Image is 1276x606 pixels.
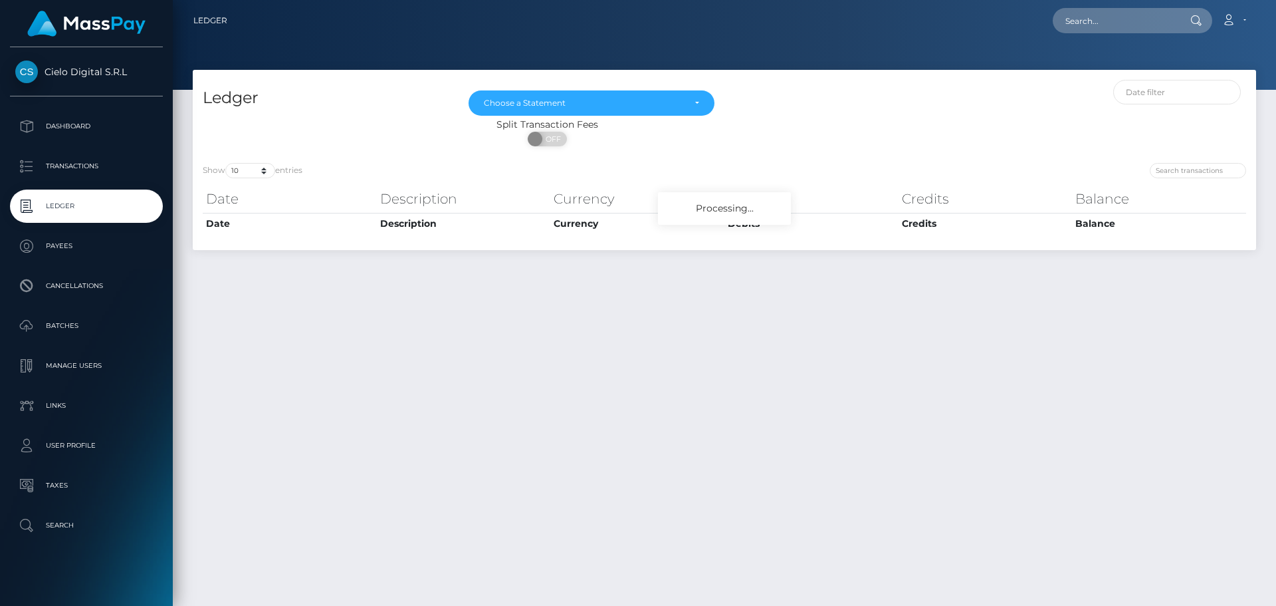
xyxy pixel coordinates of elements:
[899,213,1073,234] th: Credits
[15,61,38,83] img: Cielo Digital S.R.L
[10,389,163,422] a: Links
[225,163,275,178] select: Showentries
[899,186,1073,212] th: Credits
[15,356,158,376] p: Manage Users
[193,118,902,132] div: Split Transaction Fees
[203,163,302,178] label: Show entries
[724,213,899,234] th: Debits
[15,116,158,136] p: Dashboard
[10,309,163,343] a: Batches
[1150,163,1246,178] input: Search transactions
[535,132,568,146] span: OFF
[10,469,163,502] a: Taxes
[724,186,899,212] th: Debits
[550,186,724,212] th: Currency
[203,186,377,212] th: Date
[15,236,158,256] p: Payees
[377,213,551,234] th: Description
[1113,80,1241,104] input: Date filter
[15,156,158,176] p: Transactions
[10,190,163,223] a: Ledger
[10,429,163,462] a: User Profile
[10,110,163,143] a: Dashboard
[15,196,158,216] p: Ledger
[658,192,791,225] div: Processing...
[203,86,449,110] h4: Ledger
[15,476,158,496] p: Taxes
[550,213,724,234] th: Currency
[10,150,163,183] a: Transactions
[203,213,377,234] th: Date
[15,516,158,535] p: Search
[469,90,714,116] button: Choose a Statement
[10,269,163,303] a: Cancellations
[193,7,227,35] a: Ledger
[377,186,551,212] th: Description
[10,509,163,542] a: Search
[1053,8,1178,33] input: Search...
[484,98,684,108] div: Choose a Statement
[27,11,146,37] img: MassPay Logo
[15,276,158,296] p: Cancellations
[15,316,158,336] p: Batches
[15,436,158,456] p: User Profile
[1072,186,1246,212] th: Balance
[1072,213,1246,234] th: Balance
[10,229,163,263] a: Payees
[10,349,163,382] a: Manage Users
[15,396,158,416] p: Links
[10,66,163,78] span: Cielo Digital S.R.L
